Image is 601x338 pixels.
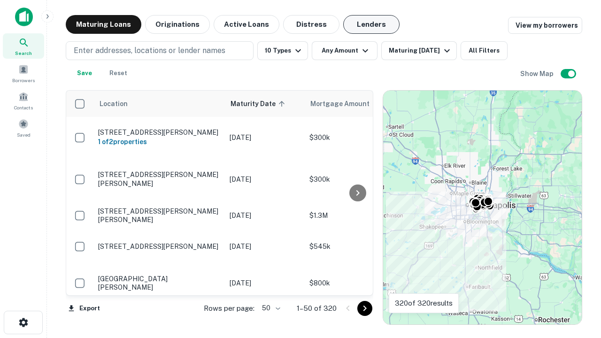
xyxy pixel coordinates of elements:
p: [STREET_ADDRESS][PERSON_NAME][PERSON_NAME] [98,207,220,224]
button: All Filters [461,41,508,60]
span: Borrowers [12,77,35,84]
span: Saved [17,131,31,138]
p: [DATE] [230,278,300,288]
button: Any Amount [312,41,378,60]
a: Borrowers [3,61,44,86]
button: 10 Types [257,41,308,60]
h6: Show Map [520,69,555,79]
p: Rows per page: [204,303,254,314]
a: Contacts [3,88,44,113]
button: Maturing Loans [66,15,141,34]
div: Maturing [DATE] [389,45,453,56]
p: 1–50 of 320 [297,303,337,314]
span: Maturity Date [231,98,288,109]
a: View my borrowers [508,17,582,34]
p: [DATE] [230,241,300,252]
p: $300k [309,174,403,184]
img: capitalize-icon.png [15,8,33,26]
p: $300k [309,132,403,143]
p: [GEOGRAPHIC_DATA][PERSON_NAME] [98,275,220,292]
h6: 1 of 2 properties [98,137,220,147]
div: 0 0 [383,91,582,324]
th: Location [93,91,225,117]
p: [DATE] [230,132,300,143]
iframe: Chat Widget [554,233,601,278]
th: Maturity Date [225,91,305,117]
button: Maturing [DATE] [381,41,457,60]
p: $545k [309,241,403,252]
button: Active Loans [214,15,279,34]
p: Enter addresses, locations or lender names [74,45,225,56]
p: [STREET_ADDRESS][PERSON_NAME] [98,128,220,137]
p: $1.3M [309,210,403,221]
p: [STREET_ADDRESS][PERSON_NAME] [98,242,220,251]
p: 320 of 320 results [395,298,453,309]
th: Mortgage Amount [305,91,408,117]
button: Lenders [343,15,400,34]
p: [DATE] [230,174,300,184]
p: $800k [309,278,403,288]
button: Reset [103,64,133,83]
span: Search [15,49,32,57]
span: Contacts [14,104,33,111]
p: [STREET_ADDRESS][PERSON_NAME][PERSON_NAME] [98,170,220,187]
span: Mortgage Amount [310,98,382,109]
p: [DATE] [230,210,300,221]
button: Enter addresses, locations or lender names [66,41,254,60]
button: Distress [283,15,339,34]
a: Search [3,33,44,59]
div: 50 [258,301,282,315]
button: Export [66,301,102,315]
button: Originations [145,15,210,34]
span: Location [99,98,128,109]
button: Save your search to get updates of matches that match your search criteria. [69,64,100,83]
button: Go to next page [357,301,372,316]
a: Saved [3,115,44,140]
